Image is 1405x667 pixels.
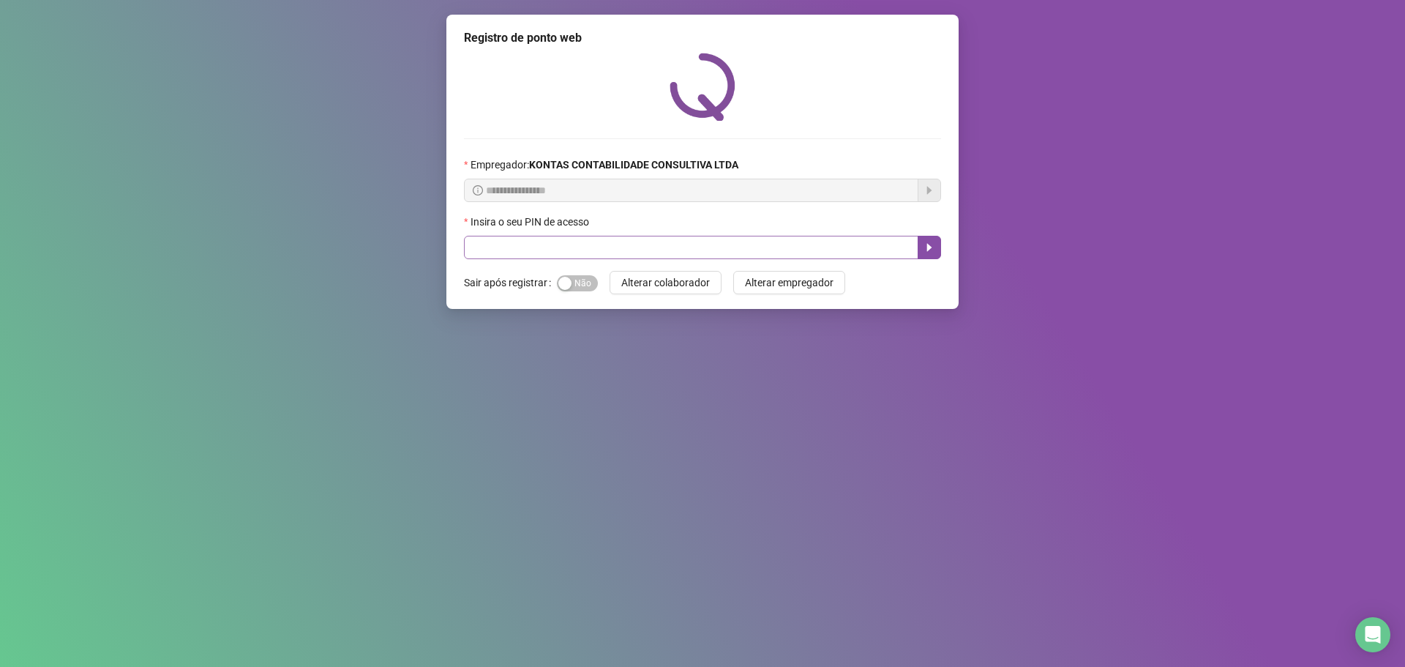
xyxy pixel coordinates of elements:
label: Insira o seu PIN de acesso [464,214,599,230]
span: caret-right [923,242,935,253]
span: Empregador : [471,157,738,173]
img: QRPoint [670,53,735,121]
button: Alterar colaborador [610,271,722,294]
label: Sair após registrar [464,271,557,294]
span: Alterar empregador [745,275,833,291]
div: Registro de ponto web [464,29,941,47]
strong: KONTAS CONTABILIDADE CONSULTIVA LTDA [529,159,738,171]
div: Open Intercom Messenger [1355,617,1390,652]
span: info-circle [473,185,483,195]
button: Alterar empregador [733,271,845,294]
span: Alterar colaborador [621,275,710,291]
